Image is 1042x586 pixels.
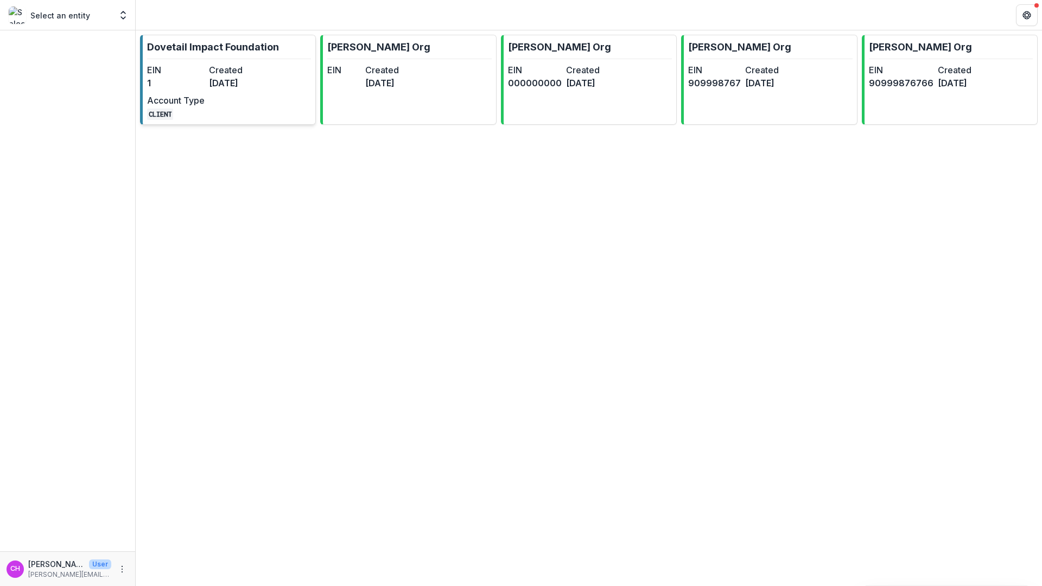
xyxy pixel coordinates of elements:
[116,563,129,576] button: More
[209,77,266,90] dd: [DATE]
[147,109,173,120] code: CLIENT
[869,77,933,90] dd: 90999876766
[688,63,741,77] dt: EIN
[140,35,316,125] a: Dovetail Impact FoundationEIN1Created[DATE]Account TypeCLIENT
[28,570,111,579] p: [PERSON_NAME][EMAIL_ADDRESS][DOMAIN_NAME]
[508,63,562,77] dt: EIN
[688,77,741,90] dd: 909998767
[869,63,933,77] dt: EIN
[938,77,1002,90] dd: [DATE]
[566,77,620,90] dd: [DATE]
[9,7,26,24] img: Select an entity
[688,40,791,54] p: [PERSON_NAME] Org
[745,63,798,77] dt: Created
[508,40,611,54] p: [PERSON_NAME] Org
[30,10,90,21] p: Select an entity
[147,94,205,107] dt: Account Type
[365,63,399,77] dt: Created
[365,77,399,90] dd: [DATE]
[566,63,620,77] dt: Created
[147,40,279,54] p: Dovetail Impact Foundation
[869,40,972,54] p: [PERSON_NAME] Org
[327,40,430,54] p: [PERSON_NAME] Org
[681,35,857,125] a: [PERSON_NAME] OrgEIN909998767Created[DATE]
[89,559,111,569] p: User
[862,35,1038,125] a: [PERSON_NAME] OrgEIN90999876766Created[DATE]
[147,77,205,90] dd: 1
[508,77,562,90] dd: 000000000
[10,565,20,572] div: Courtney Eker Hardy
[147,63,205,77] dt: EIN
[745,77,798,90] dd: [DATE]
[209,63,266,77] dt: Created
[28,558,85,570] p: [PERSON_NAME] [PERSON_NAME]
[938,63,1002,77] dt: Created
[320,35,496,125] a: [PERSON_NAME] OrgEINCreated[DATE]
[1016,4,1038,26] button: Get Help
[327,63,361,77] dt: EIN
[501,35,677,125] a: [PERSON_NAME] OrgEIN000000000Created[DATE]
[116,4,131,26] button: Open entity switcher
